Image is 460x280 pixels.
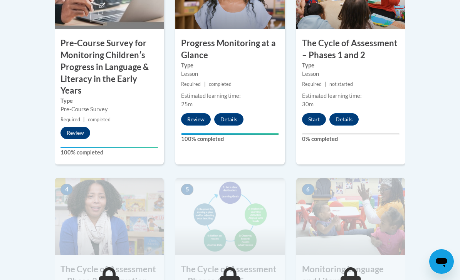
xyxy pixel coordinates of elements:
button: Start [302,113,326,126]
label: Type [181,61,279,70]
div: Your progress [60,147,158,148]
span: Required [302,81,322,87]
h3: Pre-Course Survey for Monitoring Childrenʹs Progress in Language & Literacy in the Early Years [55,37,164,97]
span: not started [329,81,353,87]
iframe: Button to launch messaging window [429,249,454,274]
div: Estimated learning time: [181,92,279,100]
span: Required [60,117,80,122]
img: Course Image [55,178,164,255]
div: Estimated learning time: [302,92,400,100]
div: Pre-Course Survey [60,105,158,114]
button: Review [181,113,211,126]
label: Type [302,61,400,70]
span: | [204,81,206,87]
img: Course Image [175,178,284,255]
span: 6 [302,184,314,195]
label: 100% completed [181,135,279,143]
img: Course Image [296,178,405,255]
label: 100% completed [60,148,158,157]
span: completed [209,81,232,87]
span: 4 [60,184,73,195]
div: Lesson [302,70,400,78]
div: Lesson [181,70,279,78]
h3: Progress Monitoring at a Glance [175,37,284,61]
label: 0% completed [302,135,400,143]
button: Details [214,113,243,126]
h3: The Cycle of Assessment – Phases 1 and 2 [296,37,405,61]
button: Review [60,127,90,139]
span: 5 [181,184,193,195]
label: Type [60,97,158,105]
div: Your progress [181,133,279,135]
button: Details [329,113,359,126]
span: 30m [302,101,314,107]
span: Required [181,81,201,87]
span: | [325,81,326,87]
span: completed [88,117,111,122]
span: 25m [181,101,193,107]
span: | [83,117,85,122]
